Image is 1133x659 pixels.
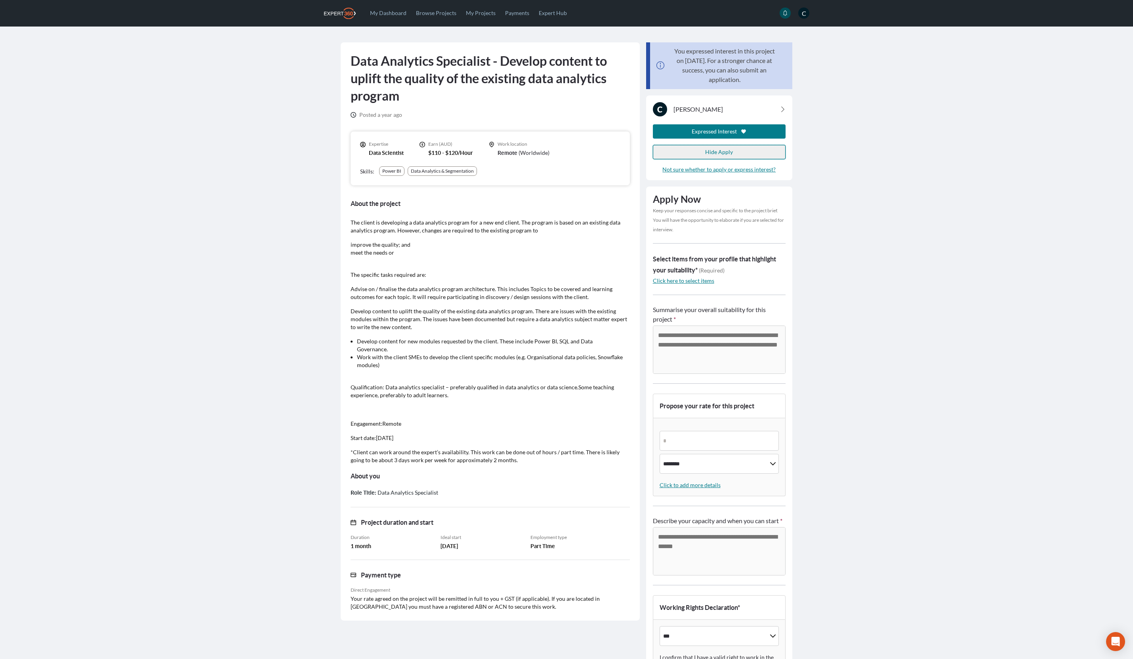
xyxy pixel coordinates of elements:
[670,46,779,84] p: You expressed interest in this project on [DATE]. For a stronger chance at success, you can also ...
[673,105,723,114] span: [PERSON_NAME]
[530,534,567,541] span: Employment type
[359,111,376,118] span: Posted
[1106,632,1125,651] div: Open Intercom Messenger
[351,489,376,496] label: Role Title :
[420,142,425,147] svg: icon
[351,434,630,442] p: [DATE]
[351,285,630,301] p: Advise on / finalise the data analytics program architecture. This includes Topics to be covered ...
[653,516,786,526] label: Describe your capacity and when you can start
[351,271,630,279] p: The specific tasks required are:
[653,277,714,285] button: Click here to select items
[741,129,746,134] svg: icon
[660,482,721,488] span: Click to add more details
[351,488,630,497] div: Data Analytics Specialist
[698,267,725,274] span: (Required)
[428,149,473,157] p: $110 - $120/Hour
[660,481,721,489] button: Click to add more details
[653,145,786,159] button: Hide Apply
[351,307,630,331] p: Develop content to uplift the quality of the existing data analytics program. There are issues wi...
[351,542,371,550] span: 1 month
[705,149,733,155] span: Hide Apply
[369,141,404,147] p: Expertise
[351,112,356,118] svg: icon
[660,602,740,613] h3: Working Rights Declaration*
[324,8,356,19] img: Expert360
[351,595,630,611] p: Your rate agreed on the project will be remitted in full to you + GST (if applicable). If you are...
[428,141,473,147] p: Earn (AUD)
[653,208,784,232] span: Keep your responses concise and specific to the project brief. You will have the opportunity to e...
[351,198,630,209] h3: About the project
[351,534,370,541] span: Duration
[360,142,366,147] svg: icon
[653,277,714,284] span: Click here to select items
[357,337,624,353] li: Develop content for new modules requested by the client. These include Power BI, SQL and Data Gov...
[351,572,356,578] svg: icon
[653,253,786,276] h3: Select items from your profile that highlight your suitability*
[441,542,458,550] span: [DATE]
[441,534,461,541] span: Ideal start
[351,241,630,249] li: improve the quality; and
[351,384,384,390] span: Qualification:
[351,520,356,525] svg: icon
[369,149,404,157] p: Data Scientist
[653,305,786,324] label: Summarise your overall suitability for this project
[351,434,376,441] span: Start date:
[519,149,549,156] span: ( Worldwide )
[361,517,433,528] h3: Project duration and start
[653,243,786,244] hr: Separator
[653,295,786,295] hr: Separator
[351,420,382,427] span: Engagement:
[351,587,630,593] p: Direct Engagement
[653,506,786,507] hr: Separator
[692,128,737,135] div: Expressed Interest
[660,400,754,411] h3: Propose your rate for this project
[382,168,401,174] div: Power BI
[653,102,786,116] a: C[PERSON_NAME]
[653,193,786,205] h3: Apply Now
[653,585,786,586] hr: Separator
[798,8,809,19] span: C
[489,142,494,147] svg: icon
[351,448,630,464] p: *Client can work around the expert’s availability. This work can be done out of hours / part time...
[411,168,474,174] div: Data Analytics & Segmentation
[498,141,549,147] p: Work location
[653,102,667,116] span: C
[359,111,402,119] span: a year ago
[656,61,664,69] svg: icon
[361,569,401,581] h3: Payment type
[780,107,786,112] svg: ChevronRight
[351,219,630,234] p: The client is developing a data analytics program for a new end client. The program is based on a...
[351,470,630,482] h3: About you
[382,420,401,427] span: Remote
[530,542,555,550] span: Part Time
[662,166,776,173] a: Not sure whether to apply or express interest?
[498,150,517,156] span: Remote
[351,52,630,105] h1: Data Analytics Specialist - Develop content to uplift the quality of the existing data analytics ...
[351,249,630,257] li: meet the needs or
[782,10,788,16] svg: icon
[653,124,786,139] button: Expressed Interest
[385,384,578,390] span: Data analytics specialist – preferably qualified in data analytics or data science.
[360,168,374,175] span: Skills:
[357,353,624,369] li: Work with the client SMEs to develop the client specific modules (e.g. Organisational data polici...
